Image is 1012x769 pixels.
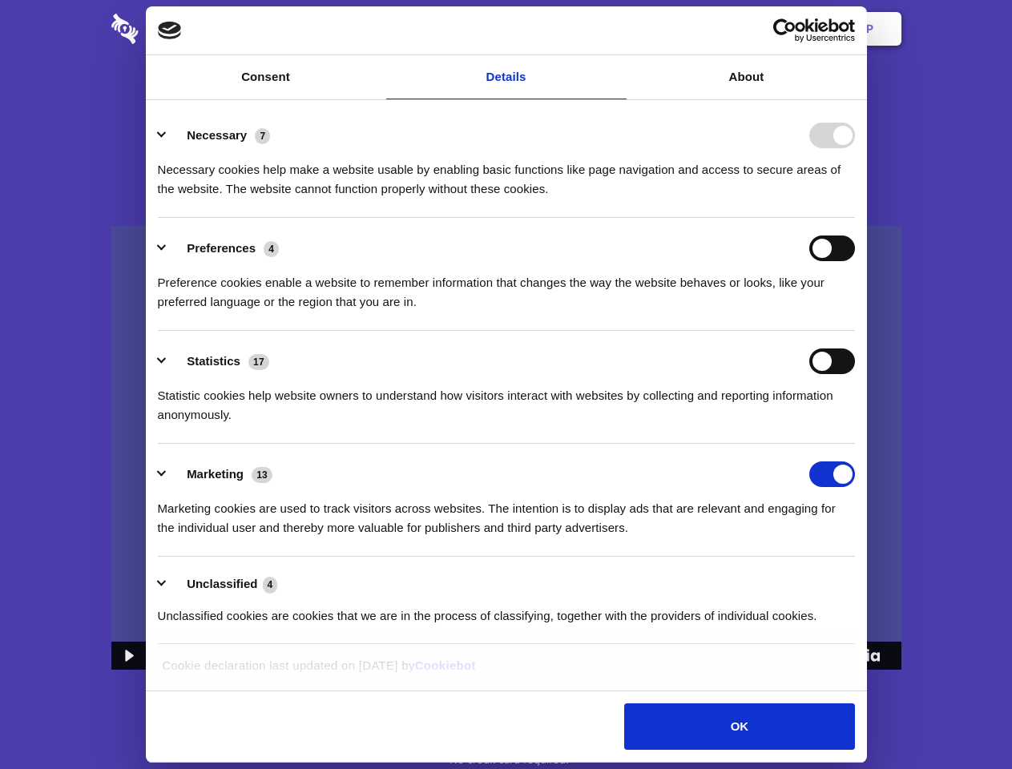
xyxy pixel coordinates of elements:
a: Details [386,55,627,99]
button: Preferences (4) [158,236,289,261]
button: Play Video [111,642,144,670]
div: Unclassified cookies are cookies that we are in the process of classifying, together with the pro... [158,594,855,626]
img: logo-wordmark-white-trans-d4663122ce5f474addd5e946df7df03e33cb6a1c49d2221995e7729f52c070b2.svg [111,14,248,44]
a: Pricing [470,4,540,54]
h4: Auto-redaction of sensitive data, encrypted data sharing and self-destructing private chats. Shar... [111,146,901,199]
a: Contact [650,4,724,54]
a: Usercentrics Cookiebot - opens in a new window [715,18,855,42]
img: Sharesecret [111,226,901,670]
label: Necessary [187,128,247,142]
div: Cookie declaration last updated on [DATE] by [150,656,862,687]
div: Statistic cookies help website owners to understand how visitors interact with websites by collec... [158,374,855,425]
span: 4 [264,241,279,257]
div: Necessary cookies help make a website usable by enabling basic functions like page navigation and... [158,148,855,199]
div: Marketing cookies are used to track visitors across websites. The intention is to display ads tha... [158,487,855,537]
a: Consent [146,55,386,99]
label: Statistics [187,354,240,368]
a: About [627,55,867,99]
label: Marketing [187,467,244,481]
a: Login [727,4,796,54]
button: Marketing (13) [158,461,283,487]
iframe: Drift Widget Chat Controller [932,689,993,750]
button: Necessary (7) [158,123,280,148]
span: 17 [248,354,269,370]
span: 7 [255,128,270,144]
button: OK [624,703,854,750]
span: 13 [252,467,272,483]
label: Preferences [187,241,256,255]
button: Statistics (17) [158,348,280,374]
span: 4 [263,577,278,593]
img: logo [158,22,182,39]
h1: Eliminate Slack Data Loss. [111,72,901,130]
div: Preference cookies enable a website to remember information that changes the way the website beha... [158,261,855,312]
button: Unclassified (4) [158,574,288,594]
a: Cookiebot [415,658,476,672]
